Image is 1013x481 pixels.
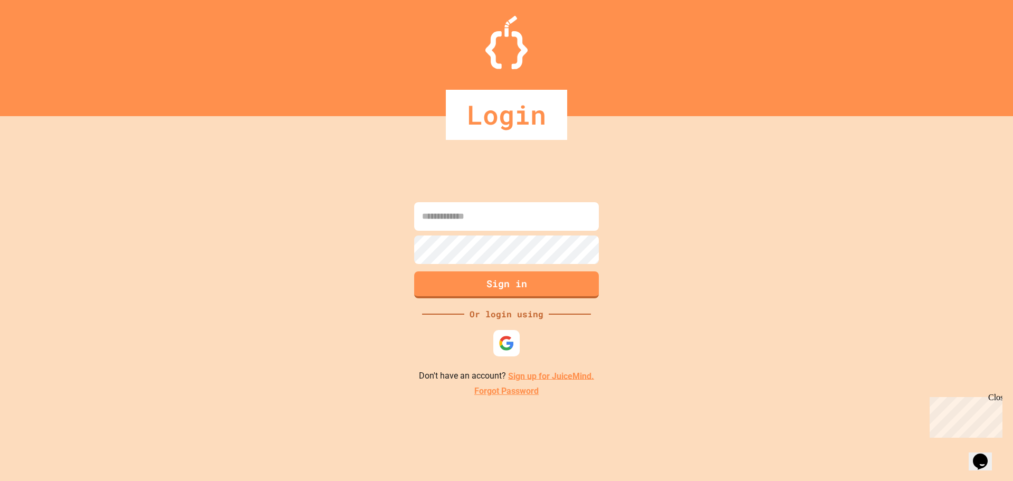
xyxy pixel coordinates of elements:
[508,371,594,381] a: Sign up for JuiceMind.
[474,385,539,398] a: Forgot Password
[419,370,594,383] p: Don't have an account?
[464,308,549,320] div: Or login using
[925,393,1002,438] iframe: chat widget
[4,4,73,67] div: Chat with us now!Close
[485,16,528,69] img: Logo.svg
[499,335,514,351] img: google-icon.svg
[969,439,1002,470] iframe: chat widget
[446,90,567,140] div: Login
[414,271,599,298] button: Sign in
